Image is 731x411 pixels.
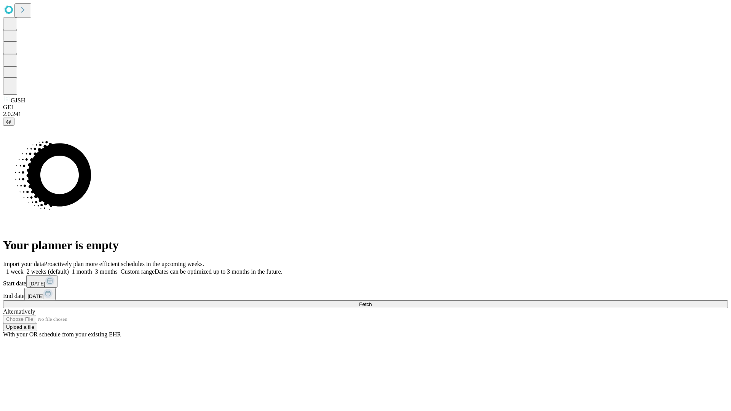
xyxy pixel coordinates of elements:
span: Proactively plan more efficient schedules in the upcoming weeks. [44,261,204,267]
span: [DATE] [29,281,45,287]
span: Alternatively [3,308,35,315]
span: Fetch [359,301,372,307]
button: [DATE] [26,275,57,288]
span: With your OR schedule from your existing EHR [3,331,121,338]
span: Import your data [3,261,44,267]
button: Upload a file [3,323,37,331]
span: Custom range [121,268,155,275]
span: 1 month [72,268,92,275]
div: Start date [3,275,728,288]
h1: Your planner is empty [3,238,728,252]
span: [DATE] [27,293,43,299]
span: 1 week [6,268,24,275]
div: End date [3,288,728,300]
div: GEI [3,104,728,111]
span: GJSH [11,97,25,104]
div: 2.0.241 [3,111,728,118]
span: 2 weeks (default) [27,268,69,275]
button: Fetch [3,300,728,308]
button: @ [3,118,14,126]
button: [DATE] [24,288,56,300]
span: Dates can be optimized up to 3 months in the future. [155,268,282,275]
span: @ [6,119,11,124]
span: 3 months [95,268,118,275]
